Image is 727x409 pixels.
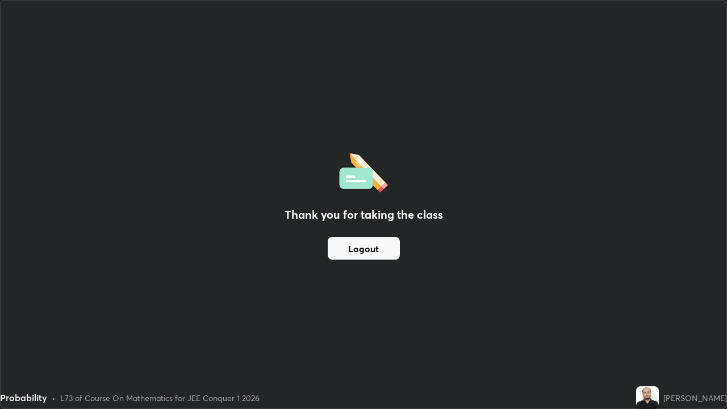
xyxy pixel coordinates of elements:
[60,392,260,404] div: L73 of Course On Mathematics for JEE Conquer 1 2026
[636,386,659,409] img: 83f50dee00534478af7b78a8c624c472.jpg
[285,206,443,223] h2: Thank you for taking the class
[339,149,388,193] img: offlineFeedback.1438e8b3.svg
[328,237,400,260] button: Logout
[663,392,727,404] div: [PERSON_NAME]
[52,392,56,404] div: •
